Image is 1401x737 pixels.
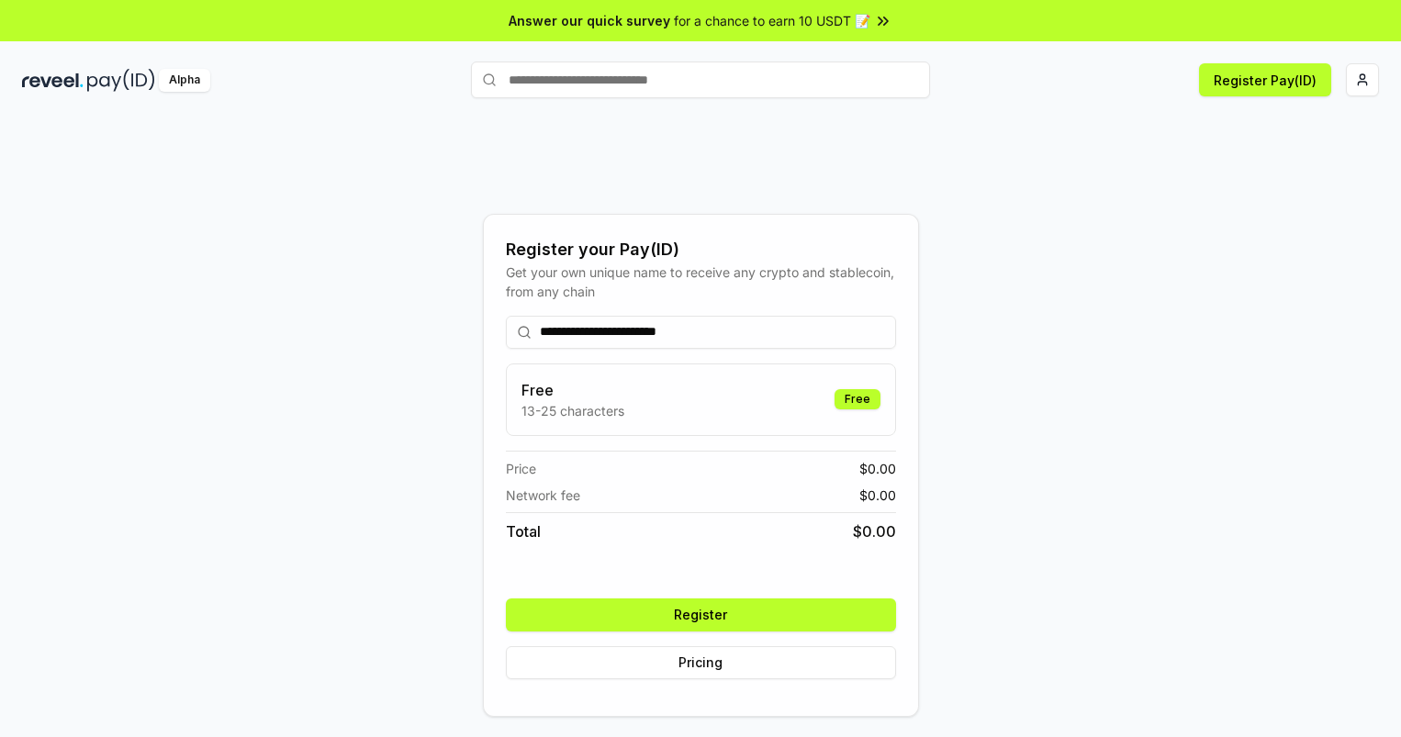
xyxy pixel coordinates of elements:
[859,459,896,478] span: $ 0.00
[506,646,896,679] button: Pricing
[506,459,536,478] span: Price
[521,379,624,401] h3: Free
[87,69,155,92] img: pay_id
[853,520,896,542] span: $ 0.00
[521,401,624,420] p: 13-25 characters
[506,598,896,631] button: Register
[506,237,896,262] div: Register your Pay(ID)
[506,486,580,505] span: Network fee
[674,11,870,30] span: for a chance to earn 10 USDT 📝
[506,520,541,542] span: Total
[159,69,210,92] div: Alpha
[506,262,896,301] div: Get your own unique name to receive any crypto and stablecoin, from any chain
[859,486,896,505] span: $ 0.00
[22,69,84,92] img: reveel_dark
[509,11,670,30] span: Answer our quick survey
[835,389,880,409] div: Free
[1199,63,1331,96] button: Register Pay(ID)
